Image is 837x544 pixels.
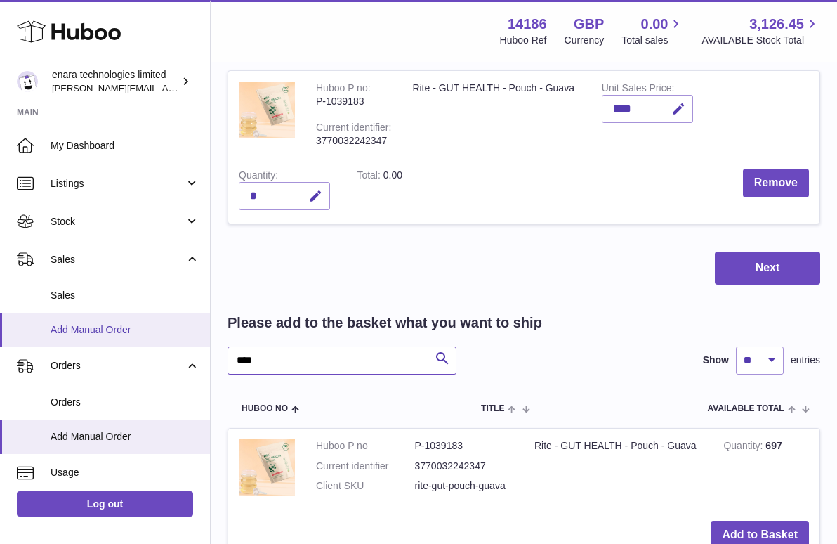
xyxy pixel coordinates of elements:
[51,396,199,409] span: Orders
[51,359,185,373] span: Orders
[703,354,729,367] label: Show
[383,169,402,181] span: 0.00
[481,404,504,413] span: Title
[701,15,820,47] a: 3,126.45 AVAILABLE Stock Total
[743,169,809,197] button: Remove
[17,491,193,517] a: Log out
[641,15,668,34] span: 0.00
[17,71,38,92] img: Dee@enara.co
[51,289,199,302] span: Sales
[228,313,542,332] h2: Please add to the basket what you want to ship
[508,15,547,34] strong: 14186
[316,134,391,148] div: 3770032242347
[51,215,185,228] span: Stock
[51,466,199,479] span: Usage
[621,15,684,47] a: 0.00 Total sales
[621,34,684,47] span: Total sales
[239,82,295,138] img: Rite - GUT HEALTH - Pouch - Guava
[51,323,199,337] span: Add Manual Order
[316,460,415,473] dt: Current identifier
[402,71,591,158] td: Rite - GUT HEALTH - Pouch - Guava
[51,177,185,190] span: Listings
[239,439,295,496] img: Rite - GUT HEALTH - Pouch - Guava
[316,95,391,108] div: P-1039183
[715,252,820,285] button: Next
[316,479,415,493] dt: Client SKU
[51,139,199,153] span: My Dashboard
[500,34,547,47] div: Huboo Ref
[565,34,605,47] div: Currency
[791,354,820,367] span: entries
[51,253,185,266] span: Sales
[239,169,278,184] label: Quantity
[52,68,178,95] div: enara technologies limited
[357,169,383,184] label: Total
[415,460,514,473] dd: 3770032242347
[602,82,674,97] label: Unit Sales Price
[316,82,371,97] div: Huboo P no
[52,82,282,93] span: [PERSON_NAME][EMAIL_ADDRESS][DOMAIN_NAME]
[316,439,415,453] dt: Huboo P no
[749,15,804,34] span: 3,126.45
[316,122,391,136] div: Current identifier
[524,429,713,511] td: Rite - GUT HEALTH - Pouch - Guava
[51,430,199,443] span: Add Manual Order
[415,439,514,453] dd: P-1039183
[701,34,820,47] span: AVAILABLE Stock Total
[713,429,819,511] td: 697
[574,15,604,34] strong: GBP
[708,404,784,413] span: AVAILABLE Total
[723,440,765,455] strong: Quantity
[242,404,288,413] span: Huboo no
[415,479,514,493] dd: rite-gut-pouch-guava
